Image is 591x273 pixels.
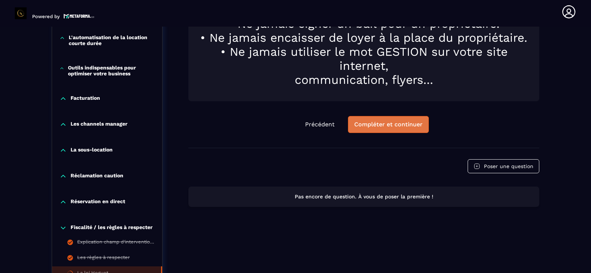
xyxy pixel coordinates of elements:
[71,224,153,232] p: Fiscalité / les règles à respecter
[71,95,100,102] p: Facturation
[348,116,429,133] button: Compléter et continuer
[15,7,27,19] img: logo-branding
[32,14,60,19] p: Powered by
[64,13,95,19] img: logo
[195,193,533,200] p: Pas encore de question. À vous de poser la première !
[71,173,123,180] p: Réclamation caution
[196,31,532,45] h1: • Ne jamais encaisser de loyer à la place du propriétaire.
[71,121,127,128] p: Les channels manager
[77,239,155,247] div: Explication champ d'intervention [PERSON_NAME]
[468,159,539,173] button: Poser une question
[299,116,341,133] button: Précédent
[69,34,155,46] p: L'automatisation de la location courte durée
[196,45,532,73] h1: • Ne jamais utiliser le mot GESTION sur votre site internet,
[71,198,125,206] p: Réservation en direct
[68,65,155,76] p: Outils indispensables pour optimiser votre business
[354,121,423,128] div: Compléter et continuer
[71,147,113,154] p: La sous-location
[196,73,532,87] h1: communication, flyers...
[77,255,130,263] div: Les règles à respecter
